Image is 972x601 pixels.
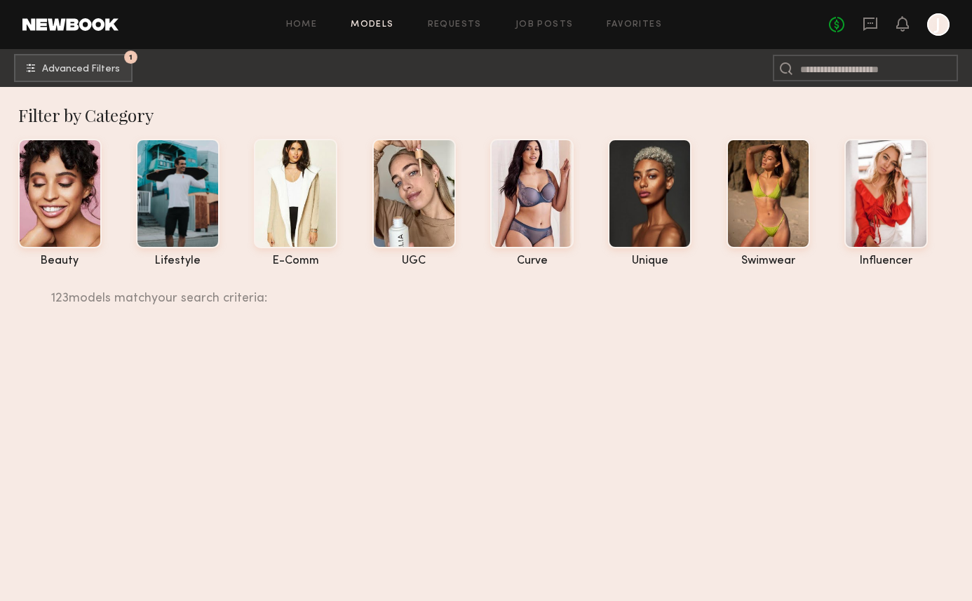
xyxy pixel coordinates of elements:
[608,255,691,267] div: unique
[42,65,120,74] span: Advanced Filters
[927,13,950,36] a: J
[607,20,662,29] a: Favorites
[18,255,102,267] div: beauty
[428,20,482,29] a: Requests
[136,255,220,267] div: lifestyle
[351,20,393,29] a: Models
[372,255,456,267] div: UGC
[51,276,924,305] div: 123 models match your search criteria:
[515,20,574,29] a: Job Posts
[254,255,337,267] div: e-comm
[490,255,574,267] div: curve
[286,20,318,29] a: Home
[727,255,810,267] div: swimwear
[14,54,133,82] button: 1Advanced Filters
[129,54,133,60] span: 1
[18,104,968,126] div: Filter by Category
[844,255,928,267] div: influencer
